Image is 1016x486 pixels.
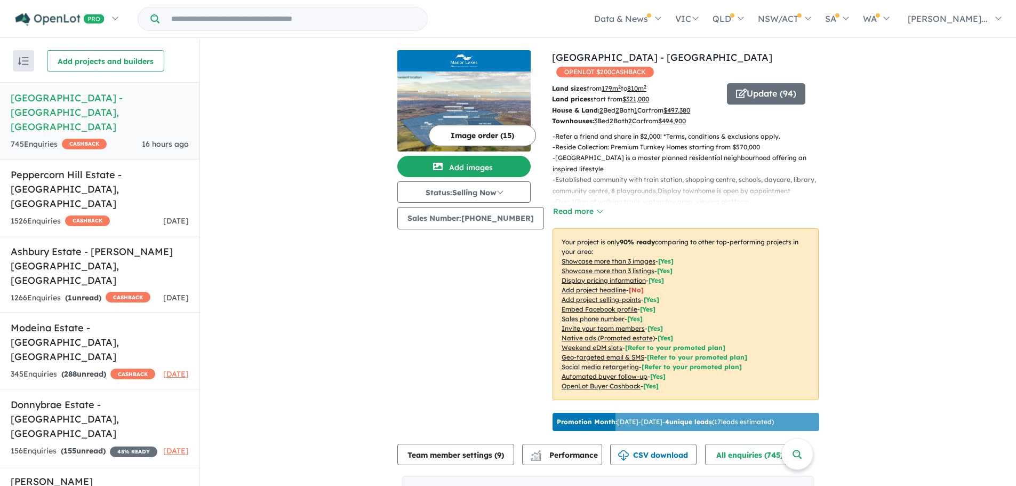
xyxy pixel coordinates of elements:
h5: [GEOGRAPHIC_DATA] - [GEOGRAPHIC_DATA] , [GEOGRAPHIC_DATA] [11,91,189,134]
u: Add project selling-points [562,296,641,304]
span: [PERSON_NAME]... [908,13,988,24]
img: download icon [618,450,629,461]
div: 1526 Enquir ies [11,215,110,228]
sup: 2 [644,84,646,90]
u: 2 [610,117,613,125]
span: 9 [497,450,501,460]
u: Add project headline [562,286,626,294]
span: [Yes] [658,334,673,342]
u: 2 [628,117,632,125]
h5: Modeina Estate - [GEOGRAPHIC_DATA] , [GEOGRAPHIC_DATA] [11,321,189,364]
u: Showcase more than 3 listings [562,267,654,275]
p: - Over 10km of walking trails, waterplay area, viewing platform [553,196,827,207]
span: [ Yes ] [649,276,664,284]
span: [Yes] [650,372,666,380]
u: Social media retargeting [562,363,639,371]
p: - Refer a friend and share in $2,000! *Terms, conditions & exclusions apply. [553,131,827,142]
span: 155 [63,446,76,456]
sup: 2 [618,84,621,90]
div: 1266 Enquir ies [11,292,150,305]
u: 810 m [627,84,646,92]
u: 2 [615,106,619,114]
span: [ Yes ] [647,324,663,332]
u: Display pricing information [562,276,646,284]
button: Performance [522,444,602,465]
img: Openlot PRO Logo White [15,13,105,26]
u: 179 m [602,84,621,92]
strong: ( unread) [65,293,101,302]
span: 1 [68,293,72,302]
b: 4 unique leads [665,418,712,426]
u: Native ads (Promoted estate) [562,334,655,342]
u: Embed Facebook profile [562,305,637,313]
span: [DATE] [163,293,189,302]
span: Performance [532,450,598,460]
u: Sales phone number [562,315,625,323]
img: Manor Lakes Estate - Manor Lakes Logo [402,54,526,67]
b: Townhouses: [552,117,594,125]
div: 745 Enquir ies [11,138,107,151]
span: [ Yes ] [657,267,673,275]
span: [DATE] [163,216,189,226]
span: 45 % READY [110,447,157,457]
h5: Peppercorn Hill Estate - [GEOGRAPHIC_DATA] , [GEOGRAPHIC_DATA] [11,168,189,211]
span: OPENLOT $ 200 CASHBACK [556,67,654,77]
u: Invite your team members [562,324,645,332]
div: 345 Enquir ies [11,368,155,381]
span: to [621,84,646,92]
button: All enquiries (745) [705,444,802,465]
u: $ 497,380 [663,106,690,114]
span: [Refer to your promoted plan] [642,363,742,371]
span: [Refer to your promoted plan] [647,353,747,361]
p: from [552,83,719,94]
button: Add projects and builders [47,50,164,71]
u: Geo-targeted email & SMS [562,353,644,361]
a: Manor Lakes Estate - Manor Lakes LogoManor Lakes Estate - Manor Lakes [397,50,531,152]
h5: Donnybrae Estate - [GEOGRAPHIC_DATA] , [GEOGRAPHIC_DATA] [11,397,189,441]
span: CASHBACK [65,216,110,226]
span: [ Yes ] [658,257,674,265]
span: [Refer to your promoted plan] [625,344,725,352]
p: Bed Bath Car from [552,105,719,116]
button: Read more [553,205,603,218]
span: [ No ] [629,286,644,294]
strong: ( unread) [61,446,106,456]
span: 16 hours ago [142,139,189,149]
a: [GEOGRAPHIC_DATA] - [GEOGRAPHIC_DATA] [552,51,772,63]
span: [ Yes ] [627,315,643,323]
p: Bed Bath Car from [552,116,719,126]
b: House & Land: [552,106,599,114]
span: 288 [64,369,77,379]
b: Land prices [552,95,590,103]
span: CASHBACK [106,292,150,302]
u: Showcase more than 3 images [562,257,655,265]
button: CSV download [610,444,697,465]
span: CASHBACK [110,369,155,379]
u: $ 321,000 [622,95,649,103]
b: Land sizes [552,84,587,92]
strong: ( unread) [61,369,106,379]
button: Update (94) [727,83,805,105]
b: 90 % ready [620,238,655,246]
h5: Ashbury Estate - [PERSON_NAME][GEOGRAPHIC_DATA] , [GEOGRAPHIC_DATA] [11,244,189,288]
p: Your project is only comparing to other top-performing projects in your area: - - - - - - - - - -... [553,228,819,400]
u: 3 [594,117,597,125]
button: Add images [397,156,531,177]
p: - [GEOGRAPHIC_DATA] is a master planned residential neighbourhood offering an inspired lifestyle [553,153,827,174]
img: Manor Lakes Estate - Manor Lakes [397,71,531,152]
p: - Established community with train station, shopping centre, schools, daycare, library, community... [553,174,827,196]
p: - Reside Collection: Premium Turnkey Homes starting from $570,000 [553,142,827,153]
button: Team member settings (9) [397,444,514,465]
u: Automated buyer follow-up [562,372,647,380]
u: 1 [634,106,637,114]
u: $ 494,900 [658,117,686,125]
span: [DATE] [163,369,189,379]
span: [ Yes ] [640,305,655,313]
span: [DATE] [163,446,189,456]
button: Status:Selling Now [397,181,531,203]
button: Sales Number:[PHONE_NUMBER] [397,207,544,229]
b: Promotion Month: [557,418,617,426]
p: start from [552,94,719,105]
div: 156 Enquir ies [11,445,157,458]
p: [DATE] - [DATE] - ( 17 leads estimated) [557,417,774,427]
